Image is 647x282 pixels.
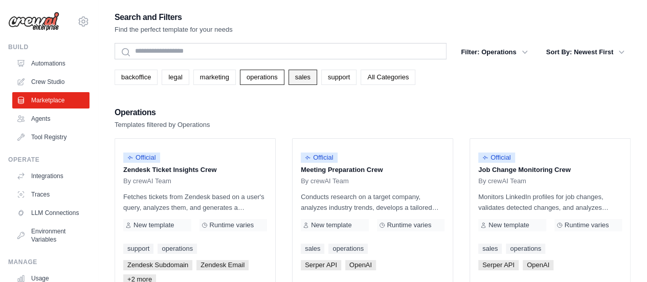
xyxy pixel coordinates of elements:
span: Runtime varies [210,221,254,229]
span: Runtime varies [565,221,609,229]
a: Environment Variables [12,223,90,248]
p: Templates filtered by Operations [115,120,210,130]
span: By crewAI Team [478,177,526,185]
a: Tool Registry [12,129,90,145]
span: Official [478,153,515,163]
span: Serper API [301,260,341,270]
h2: Operations [115,105,210,120]
a: Agents [12,111,90,127]
p: Meeting Preparation Crew [301,165,444,175]
a: backoffice [115,70,158,85]
a: legal [162,70,189,85]
div: Manage [8,258,90,266]
span: Runtime varies [387,221,432,229]
div: Build [8,43,90,51]
a: LLM Connections [12,205,90,221]
span: By crewAI Team [123,177,171,185]
span: OpenAI [345,260,376,270]
a: Crew Studio [12,74,90,90]
span: Official [301,153,338,163]
button: Sort By: Newest First [540,43,631,61]
img: Logo [8,12,59,31]
span: Serper API [478,260,519,270]
span: OpenAI [523,260,553,270]
a: support [123,244,153,254]
div: Operate [8,156,90,164]
p: Job Change Monitoring Crew [478,165,622,175]
h2: Search and Filters [115,10,233,25]
a: Traces [12,186,90,203]
a: operations [158,244,197,254]
p: Find the perfect template for your needs [115,25,233,35]
span: Zendesk Email [196,260,249,270]
span: New template [488,221,529,229]
a: operations [240,70,284,85]
a: Marketplace [12,92,90,109]
span: Official [123,153,160,163]
a: sales [478,244,502,254]
button: Filter: Operations [455,43,533,61]
a: Integrations [12,168,90,184]
span: New template [311,221,351,229]
a: marketing [193,70,236,85]
a: sales [288,70,317,85]
a: operations [506,244,545,254]
a: support [321,70,356,85]
span: By crewAI Team [301,177,349,185]
a: sales [301,244,324,254]
p: Monitors LinkedIn profiles for job changes, validates detected changes, and analyzes opportunitie... [478,191,622,213]
a: All Categories [361,70,415,85]
p: Zendesk Ticket Insights Crew [123,165,267,175]
span: Zendesk Subdomain [123,260,192,270]
p: Fetches tickets from Zendesk based on a user's query, analyzes them, and generates a summary. Out... [123,191,267,213]
p: Conducts research on a target company, analyzes industry trends, develops a tailored sales strate... [301,191,444,213]
a: Automations [12,55,90,72]
span: New template [133,221,174,229]
a: operations [328,244,368,254]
